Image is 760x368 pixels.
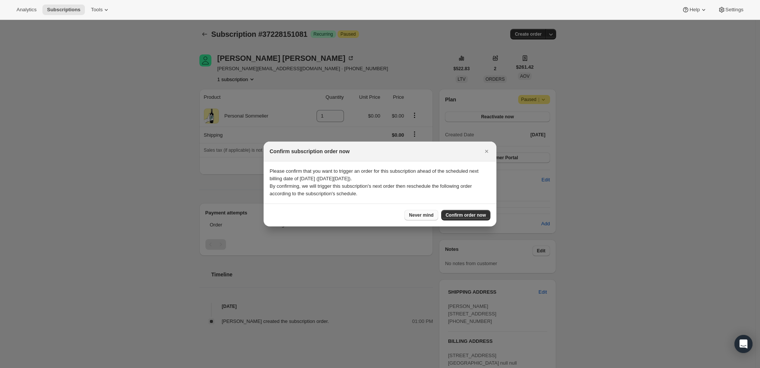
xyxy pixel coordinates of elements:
[441,210,490,220] button: Confirm order now
[677,5,712,15] button: Help
[91,7,103,13] span: Tools
[409,212,433,218] span: Never mind
[734,335,752,353] div: Open Intercom Messenger
[270,148,350,155] h2: Confirm subscription order now
[404,210,438,220] button: Never mind
[47,7,80,13] span: Subscriptions
[86,5,115,15] button: Tools
[12,5,41,15] button: Analytics
[725,7,743,13] span: Settings
[689,7,700,13] span: Help
[446,212,486,218] span: Confirm order now
[270,167,490,182] p: Please confirm that you want to trigger an order for this subscription ahead of the scheduled nex...
[270,182,490,198] p: By confirming, we will trigger this subscription's next order then reschedule the following order...
[17,7,36,13] span: Analytics
[481,146,492,157] button: Close
[42,5,85,15] button: Subscriptions
[713,5,748,15] button: Settings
